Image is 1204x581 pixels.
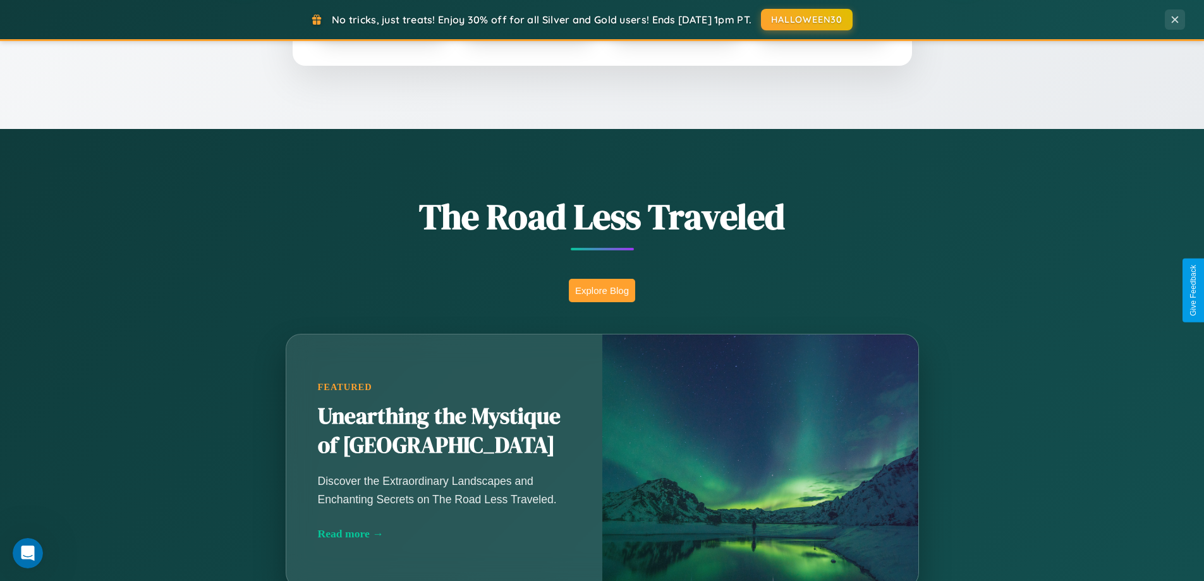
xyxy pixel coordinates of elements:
iframe: Intercom live chat [13,538,43,568]
span: No tricks, just treats! Enjoy 30% off for all Silver and Gold users! Ends [DATE] 1pm PT. [332,13,751,26]
div: Featured [318,382,571,393]
button: Explore Blog [569,279,635,302]
button: HALLOWEEN30 [761,9,853,30]
h1: The Road Less Traveled [223,192,982,241]
div: Read more → [318,527,571,541]
p: Discover the Extraordinary Landscapes and Enchanting Secrets on The Road Less Traveled. [318,472,571,508]
h2: Unearthing the Mystique of [GEOGRAPHIC_DATA] [318,402,571,460]
div: Give Feedback [1189,265,1198,316]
